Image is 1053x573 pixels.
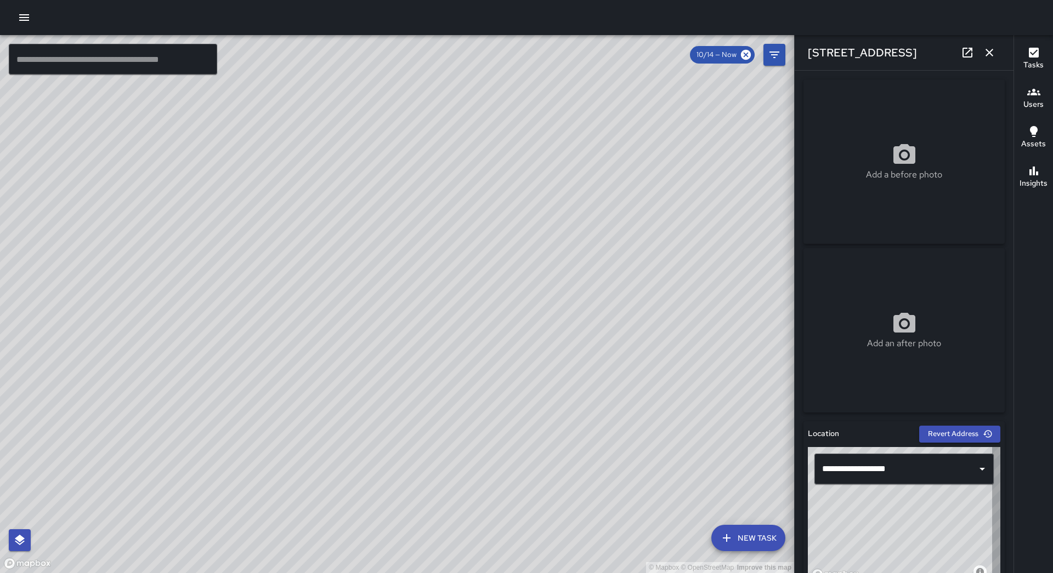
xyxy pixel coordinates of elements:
[1014,118,1053,158] button: Assets
[1014,79,1053,118] button: Users
[1023,59,1044,71] h6: Tasks
[808,428,839,440] h6: Location
[1014,39,1053,79] button: Tasks
[690,49,743,60] span: 10/14 — Now
[711,525,785,551] button: New Task
[690,46,755,64] div: 10/14 — Now
[975,461,990,477] button: Open
[808,44,917,61] h6: [STREET_ADDRESS]
[1020,177,1048,190] h6: Insights
[1021,138,1046,150] h6: Assets
[867,337,941,350] p: Add an after photo
[1014,158,1053,197] button: Insights
[763,44,785,66] button: Filters
[1023,99,1044,111] h6: Users
[866,168,942,181] p: Add a before photo
[919,426,1000,443] button: Revert Address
